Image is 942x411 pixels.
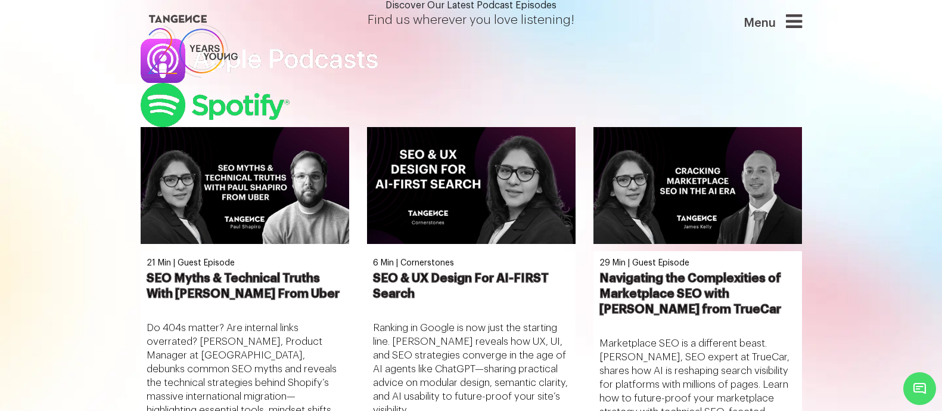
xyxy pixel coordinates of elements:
img: logo SVG [141,12,240,81]
a: SEO & UX Design For AI-FIRST Search [373,271,570,302]
span: 21 Min [147,259,171,267]
img: podcast3.png [141,83,290,127]
span: Chat Widget [903,372,936,405]
span: 29 Min [599,259,626,267]
img: SEO-UX-DESIGN-FOR-AI-FIRST-SEARCH.jpg [367,127,576,245]
img: SEO-MYTHS-TECHNICAL-TRUTHS-WITH-PAUL-SHAPIRO-FROM-UBER.jpg [141,127,349,245]
a: SEO Myths & Technical Truths With [PERSON_NAME] From Uber [147,271,343,302]
span: Cornerstones [400,259,454,267]
span: | [173,259,175,267]
span: | [396,259,398,267]
span: 6 Min [373,259,394,267]
span: Guest Episode [632,259,689,267]
span: Guest Episode [178,259,235,267]
span: | [628,259,630,267]
img: CRACKING-MARKETPLACE-SEO-IN-THE-AI-ERA-1.jpg [593,127,802,245]
a: Navigating the Complexities of Marketplace SEO with [PERSON_NAME] from TrueCar [599,271,796,317]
